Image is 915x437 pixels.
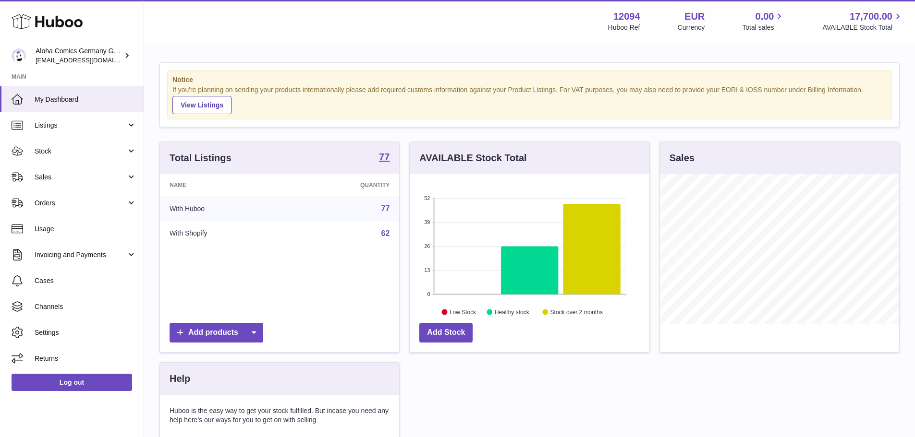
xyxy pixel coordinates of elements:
span: Cases [35,276,136,285]
span: [EMAIL_ADDRESS][DOMAIN_NAME] [36,56,141,64]
h3: Help [170,372,190,385]
h3: Total Listings [170,152,232,165]
th: Name [160,174,289,196]
div: Currency [678,23,705,32]
span: Sales [35,173,126,182]
span: My Dashboard [35,95,136,104]
a: 17,700.00 AVAILABLE Stock Total [822,10,903,32]
img: internalAdmin-12094@internal.huboo.com [12,48,26,63]
strong: Notice [172,75,887,84]
h3: Sales [670,152,695,165]
span: Total sales [742,23,785,32]
span: Settings [35,328,136,337]
strong: 12094 [613,10,640,23]
text: Stock over 2 months [550,308,603,315]
a: View Listings [172,96,232,114]
p: Huboo is the easy way to get your stock fulfilled. But incase you need any help here's our ways f... [170,406,390,425]
text: 13 [425,267,430,273]
span: Usage [35,224,136,234]
text: Low Stock [450,308,476,315]
span: Invoicing and Payments [35,250,126,260]
th: Quantity [289,174,400,196]
span: 17,700.00 [850,10,892,23]
a: 77 [379,152,390,164]
a: 77 [381,204,390,213]
div: Aloha Comics Germany GmbH [36,47,122,65]
a: Add Stock [419,323,473,343]
span: 0.00 [756,10,774,23]
span: Listings [35,121,126,130]
a: 62 [381,229,390,237]
text: 26 [425,243,430,249]
strong: EUR [684,10,705,23]
div: Huboo Ref [608,23,640,32]
span: Channels [35,302,136,311]
a: Add products [170,323,263,343]
h3: AVAILABLE Stock Total [419,152,526,165]
text: Healthy stock [495,308,530,315]
td: With Huboo [160,196,289,221]
span: Returns [35,354,136,363]
span: Stock [35,147,126,156]
span: AVAILABLE Stock Total [822,23,903,32]
div: If you're planning on sending your products internationally please add required customs informati... [172,85,887,114]
text: 0 [427,291,430,297]
a: Log out [12,374,132,391]
span: Orders [35,199,126,208]
strong: 77 [379,152,390,162]
td: With Shopify [160,221,289,246]
a: 0.00 Total sales [742,10,785,32]
text: 39 [425,219,430,225]
text: 52 [425,195,430,201]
